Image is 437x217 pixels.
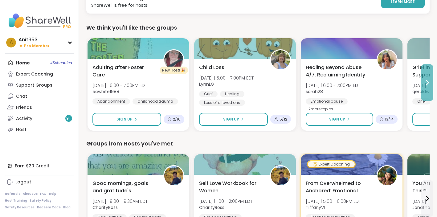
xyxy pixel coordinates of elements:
span: Sign Up [329,117,345,122]
span: Self Love Workbook for Women [199,180,263,194]
img: sarah28 [378,50,397,69]
a: Chat [5,91,74,102]
span: From Overwhelmed to Anchored: Emotional Regulation [306,180,370,194]
img: CharityRoss [271,166,290,185]
a: Safety Policy [30,199,51,203]
div: We think you'll like these groups [86,23,430,32]
div: Healing [220,91,244,97]
span: Healing Beyond Abuse 4/7: Reclaiming Identity [306,64,370,79]
img: TiffanyVL [378,166,397,185]
div: Expert Coaching [308,161,355,167]
span: [DATE] | 8:00 - 9:30AM EDT [92,198,148,204]
a: Safety Resources [5,205,35,210]
img: ecwhite1988 [164,50,183,69]
b: TiffanyVL [306,204,326,211]
div: Friends [16,104,32,111]
div: ShareWell is free for hosts! [91,2,180,9]
a: Help [49,192,56,196]
b: ecwhite1988 [92,88,119,95]
span: [DATE] | 5:00 - 6:00PM EDT [306,198,361,204]
button: Sign Up [92,113,161,126]
b: sarah28 [306,88,323,95]
a: Referrals [5,192,20,196]
div: Grief [412,98,431,104]
span: 9 + [66,116,71,121]
span: Sign Up [116,117,133,122]
div: Support Groups [16,82,52,88]
img: LynnLG [271,50,290,69]
a: Blog [63,205,71,210]
div: Anit353 [18,36,50,43]
a: Support Groups [5,80,74,91]
span: Pro Member [24,43,50,49]
div: Expert Coaching [16,71,53,77]
span: A [10,39,13,47]
a: Host Training [5,199,27,203]
div: Abandonment [92,98,130,104]
a: Friends [5,102,74,113]
span: Sign Up [223,117,239,122]
div: Childhood trauma [133,98,178,104]
div: Loss of a loved one [199,100,245,106]
div: Logout [15,179,31,185]
span: 5 / 12 [280,117,287,122]
span: Child Loss [199,64,224,71]
span: Good mornings, goals and gratitude's [92,180,157,194]
b: LynnLG [199,81,214,87]
a: Redeem Code [37,205,61,210]
div: Activity [16,116,32,122]
a: FAQ [40,192,47,196]
a: About Us [23,192,38,196]
span: [DATE] | 6:00 - 7:00PM EDT [199,75,254,81]
span: [DATE] | 1:00 - 2:00PM EDT [199,198,252,204]
div: Host [16,127,27,133]
div: Earn $20 Credit [5,160,74,171]
b: CharityRoss [199,204,224,211]
a: Host [5,124,74,135]
img: CharityRoss [164,166,183,185]
span: 13 / 14 [385,117,394,122]
a: Expert Coaching [5,68,74,80]
span: Adulting after Foster Care [92,64,157,79]
div: New Host! 🎉 [160,67,188,74]
span: [DATE] | 6:00 - 7:00PM EDT [92,82,147,88]
b: CharityRoss [92,204,118,211]
div: Emotional abuse [306,98,348,104]
button: Sign Up [199,113,268,126]
span: [DATE] | 6:00 - 7:00PM EDT [306,82,360,88]
div: Groups from Hosts you've met [86,139,430,148]
a: Logout [5,177,74,188]
img: ShareWell Nav Logo [5,10,74,31]
a: Activity9+ [5,113,74,124]
div: Chat [16,93,27,100]
span: 2 / 16 [173,117,181,122]
button: Sign Up [306,113,373,126]
div: Grief [199,91,218,97]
